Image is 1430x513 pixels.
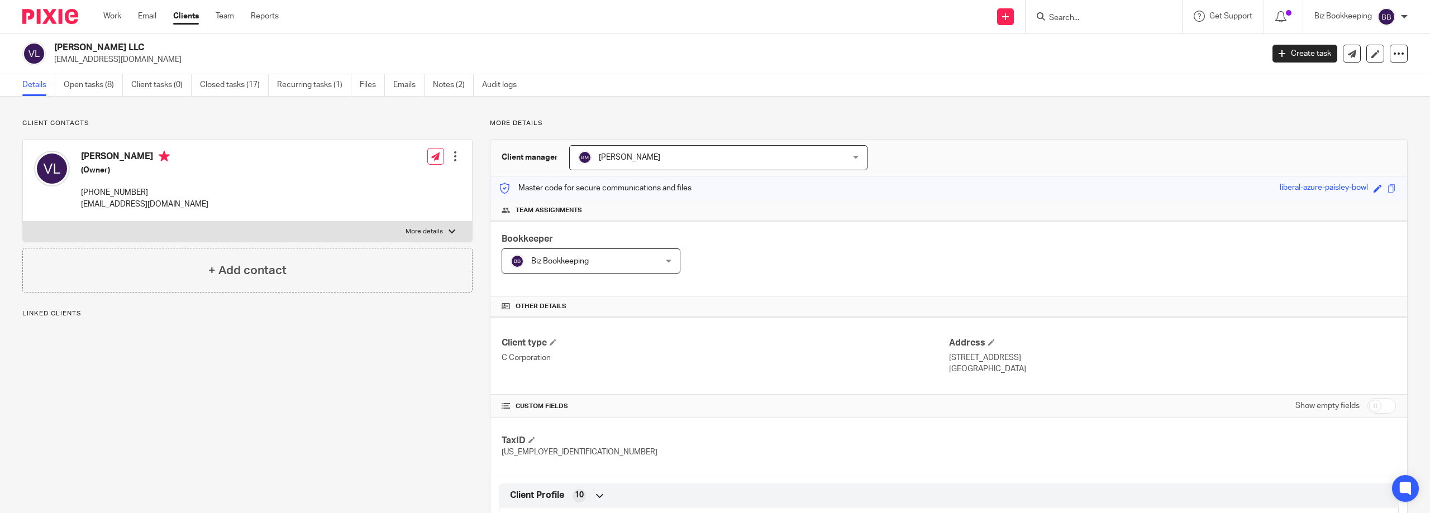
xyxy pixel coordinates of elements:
p: Master code for secure communications and files [499,183,692,194]
div: liberal-azure-paisley-bowl [1280,182,1368,195]
span: Other details [516,302,566,311]
h4: [PERSON_NAME] [81,151,208,165]
span: [PERSON_NAME] [599,154,660,161]
span: Client Profile [510,490,564,501]
p: Biz Bookkeeping [1314,11,1372,22]
p: More details [406,227,443,236]
h4: Client type [502,337,948,349]
h3: Client manager [502,152,558,163]
a: Team [216,11,234,22]
input: Search [1048,13,1148,23]
a: Client tasks (0) [131,74,192,96]
label: Show empty fields [1295,400,1360,411]
h4: Address [949,337,1396,349]
span: Get Support [1209,12,1252,20]
a: Files [360,74,385,96]
a: Email [138,11,156,22]
p: More details [490,119,1408,128]
span: Biz Bookkeeping [531,257,589,265]
h2: [PERSON_NAME] LLC [54,42,1016,54]
span: Bookkeeper [502,234,553,243]
a: Create task [1272,45,1337,63]
img: svg%3E [578,151,592,164]
a: Clients [173,11,199,22]
span: 10 [575,490,584,501]
img: svg%3E [22,42,46,65]
h4: CUSTOM FIELDS [502,402,948,411]
i: Primary [159,151,170,162]
a: Audit logs [482,74,525,96]
img: svg%3E [34,151,70,186]
a: Open tasks (8) [64,74,123,96]
p: [EMAIL_ADDRESS][DOMAIN_NAME] [81,199,208,210]
img: Pixie [22,9,78,24]
span: [US_EMPLOYER_IDENTIFICATION_NUMBER] [502,448,657,456]
h4: TaxID [502,435,948,447]
img: svg%3E [511,255,524,268]
p: Client contacts [22,119,473,128]
a: Notes (2) [433,74,474,96]
p: [PHONE_NUMBER] [81,187,208,198]
h4: + Add contact [208,262,287,279]
h5: (Owner) [81,165,208,176]
span: Team assignments [516,206,582,215]
p: Linked clients [22,309,473,318]
a: Work [103,11,121,22]
img: svg%3E [1377,8,1395,26]
p: [GEOGRAPHIC_DATA] [949,363,1396,375]
a: Reports [251,11,279,22]
a: Closed tasks (17) [200,74,269,96]
a: Details [22,74,55,96]
p: C Corporation [502,352,948,363]
p: [STREET_ADDRESS] [949,352,1396,363]
p: [EMAIL_ADDRESS][DOMAIN_NAME] [54,54,1256,65]
a: Recurring tasks (1) [277,74,351,96]
a: Emails [393,74,425,96]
